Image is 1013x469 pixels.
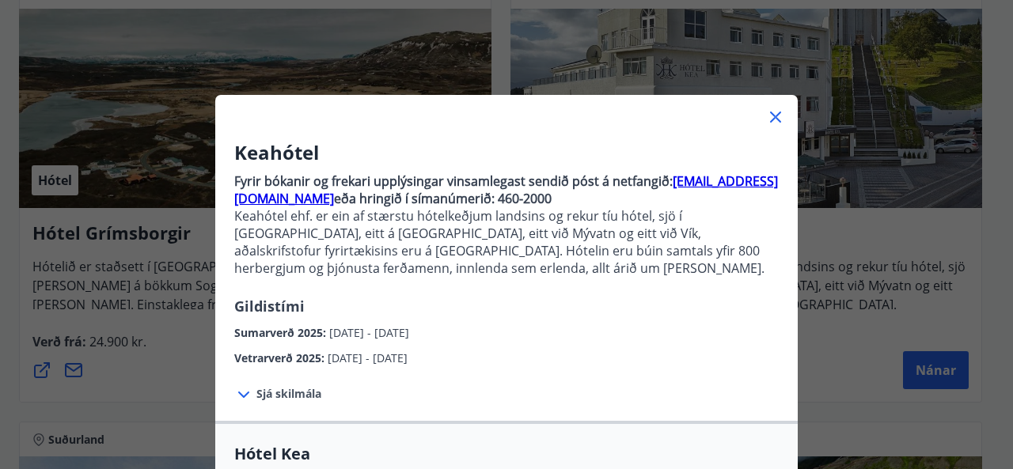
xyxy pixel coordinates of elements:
[234,172,778,207] a: [EMAIL_ADDRESS][DOMAIN_NAME]
[256,386,321,402] span: Sjá skilmála
[328,350,408,365] span: [DATE] - [DATE]
[234,297,305,316] span: Gildistími
[234,139,779,166] h3: Keahótel
[234,172,673,190] strong: Fyrir bókanir og frekari upplýsingar vinsamlegast sendið póst á netfangið:
[334,190,552,207] strong: eða hringið í símanúmerið: 460-2000
[234,443,779,465] span: Hótel Kea
[234,207,779,277] p: Keahótel ehf. er ein af stærstu hótelkeðjum landsins og rekur tíu hótel, sjö í [GEOGRAPHIC_DATA],...
[234,350,328,365] span: Vetrarverð 2025 :
[234,325,329,340] span: Sumarverð 2025 :
[329,325,409,340] span: [DATE] - [DATE]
